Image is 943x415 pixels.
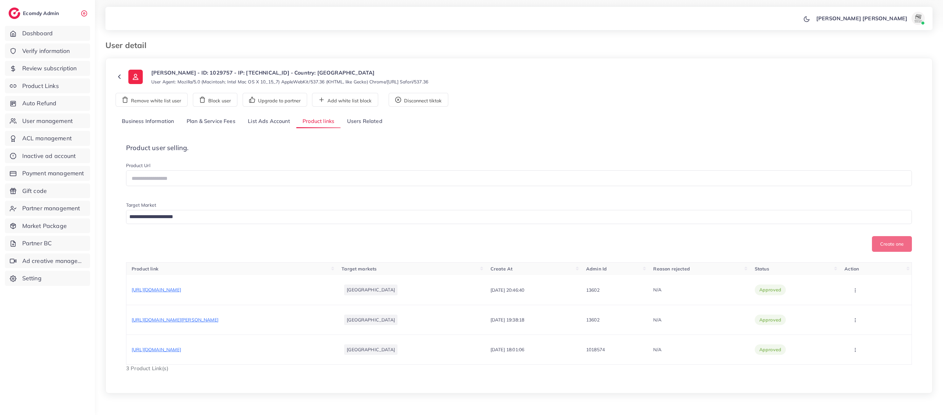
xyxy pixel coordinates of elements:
[22,257,85,265] span: Ad creative management
[5,148,90,164] a: Inactive ad account
[5,218,90,233] a: Market Package
[5,78,90,94] a: Product Links
[22,239,52,248] span: Partner BC
[816,14,907,22] p: [PERSON_NAME] [PERSON_NAME]
[813,12,927,25] a: [PERSON_NAME] [PERSON_NAME]avatar
[5,201,90,216] a: Partner management
[5,113,90,129] a: User management
[22,82,59,90] span: Product Links
[22,99,57,108] span: Auto Refund
[22,187,47,195] span: Gift code
[5,166,90,181] a: Payment management
[5,253,90,268] a: Ad creative management
[912,12,925,25] img: avatar
[22,134,72,143] span: ACL management
[5,183,90,199] a: Gift code
[22,222,67,230] span: Market Package
[5,61,90,76] a: Review subscription
[22,117,73,125] span: User management
[5,236,90,251] a: Partner BC
[5,43,90,59] a: Verify information
[9,8,20,19] img: logo
[22,152,76,160] span: Inactive ad account
[9,8,61,19] a: logoEcomdy Admin
[5,271,90,286] a: Setting
[126,210,912,224] div: Search for option
[22,274,42,283] span: Setting
[127,212,903,222] input: Search for option
[22,204,80,213] span: Partner management
[22,29,53,38] span: Dashboard
[5,131,90,146] a: ACL management
[5,96,90,111] a: Auto Refund
[22,169,84,178] span: Payment management
[22,64,77,73] span: Review subscription
[23,10,61,16] h2: Ecomdy Admin
[5,26,90,41] a: Dashboard
[22,47,70,55] span: Verify information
